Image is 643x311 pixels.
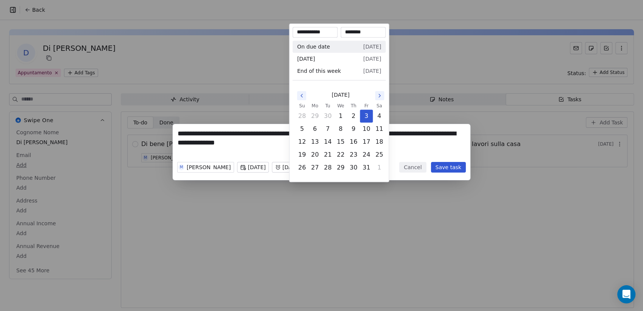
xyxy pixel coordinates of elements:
[296,123,308,135] button: Sunday, October 5th, 2025
[363,43,381,50] span: [DATE]
[296,149,308,161] button: Sunday, October 19th, 2025
[322,123,334,135] button: Tuesday, October 7th, 2025
[335,149,347,161] button: Wednesday, October 22nd, 2025
[361,136,373,148] button: Friday, October 17th, 2025
[348,123,360,135] button: Thursday, October 9th, 2025
[375,91,384,100] button: Go to the Next Month
[335,136,347,148] button: Wednesday, October 15th, 2025
[309,149,321,161] button: Monday, October 20th, 2025
[297,67,341,75] span: End of this week
[322,136,334,148] button: Tuesday, October 14th, 2025
[373,110,385,122] button: Saturday, October 4th, 2025
[373,162,385,174] button: Saturday, November 1st, 2025
[296,110,308,122] button: Sunday, September 28th, 2025
[361,162,373,174] button: Friday, October 31st, 2025
[322,110,334,122] button: Tuesday, September 30th, 2025
[309,110,321,122] button: Monday, September 29th, 2025
[335,110,347,122] button: Wednesday, October 1st, 2025
[296,102,309,110] th: Sunday
[373,136,385,148] button: Saturday, October 18th, 2025
[296,162,308,174] button: Sunday, October 26th, 2025
[361,123,373,135] button: Friday, October 10th, 2025
[373,123,385,135] button: Saturday, October 11th, 2025
[297,43,330,50] span: On due date
[297,91,306,100] button: Go to the Previous Month
[348,162,360,174] button: Thursday, October 30th, 2025
[296,102,386,174] table: October 2025
[347,102,360,110] th: Thursday
[309,162,321,174] button: Monday, October 27th, 2025
[322,149,334,161] button: Tuesday, October 21st, 2025
[348,136,360,148] button: Thursday, October 16th, 2025
[363,55,381,63] span: [DATE]
[322,162,334,174] button: Tuesday, October 28th, 2025
[309,136,321,148] button: Monday, October 13th, 2025
[321,102,334,110] th: Tuesday
[334,102,347,110] th: Wednesday
[297,55,315,63] span: [DATE]
[373,102,386,110] th: Saturday
[335,123,347,135] button: Wednesday, October 8th, 2025
[360,102,373,110] th: Friday
[296,136,308,148] button: Sunday, October 12th, 2025
[335,162,347,174] button: Wednesday, October 29th, 2025
[348,149,360,161] button: Thursday, October 23rd, 2025
[309,123,321,135] button: Monday, October 6th, 2025
[373,149,385,161] button: Saturday, October 25th, 2025
[309,102,321,110] th: Monday
[361,149,373,161] button: Friday, October 24th, 2025
[348,110,360,122] button: Thursday, October 2nd, 2025
[361,110,373,122] button: Friday, October 3rd, 2025, selected
[363,67,381,75] span: [DATE]
[332,91,350,99] span: [DATE]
